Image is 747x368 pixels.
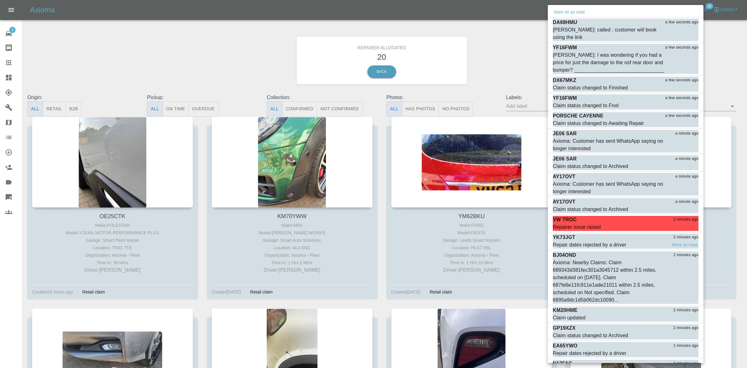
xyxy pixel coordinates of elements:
div: Claim status changed to Archived [553,206,628,213]
p: N13FAC [553,360,572,367]
div: [PERSON_NAME]: called : customer will book using the link [553,26,667,41]
span: a minute ago [675,199,698,205]
span: a minute ago [675,131,698,137]
span: 2 minutes ago [673,217,698,223]
span: a few seconds ago [665,77,698,84]
p: AY17OVT [553,198,576,206]
div: [PERSON_NAME]: I was wondering if you had a price for just the damage to the osf rear door and bu... [553,51,667,74]
span: a few seconds ago [665,113,698,119]
span: a few seconds ago [665,19,698,26]
span: 3 minutes ago [673,361,698,367]
p: YF16FWM [553,94,577,102]
p: EA65YWO [553,342,577,350]
span: 2 minutes ago [673,325,698,331]
span: 2 minutes ago [673,234,698,241]
div: Claim updated [553,314,585,322]
div: Claim status changed to Archived [553,163,628,170]
p: JE06 SAR [553,155,577,163]
p: DX67MKZ [553,77,576,84]
div: Claim status changed to Fnol [553,102,618,109]
div: Repairer issue raised [553,223,601,231]
span: a few seconds ago [665,45,698,51]
span: a minute ago [675,174,698,180]
button: Mark all as read [553,9,586,16]
p: BJ04OND [553,251,576,259]
div: Claim status changed to Finished [553,84,628,92]
button: Mark as read [671,241,698,249]
div: Repair dates rejected by a driver [553,350,626,357]
div: Axioma: Customer has sent WhatsApp saying no longer interested [553,137,667,152]
p: VW TROC [553,216,577,223]
p: PORSCHE CAYENNE [553,112,604,120]
div: Claim status changed to Archived [553,332,628,339]
span: 2 minutes ago [673,252,698,258]
div: Axioma: Nearby Claims: Claim 689343d381fec301a3045712 within 2.5 miles, scheduled on [DATE]. Clai... [553,259,667,304]
div: Repair dates rejected by a driver [553,241,626,249]
span: 2 minutes ago [673,307,698,313]
span: 2 minutes ago [673,343,698,349]
p: GP19XZX [553,324,576,332]
p: YF16FWM [553,44,577,51]
p: AY17OVT [553,173,576,180]
div: Claim status changed to Awaiting Repair [553,120,644,127]
p: YK73JGT [553,234,575,241]
p: JE06 SAR [553,130,577,137]
span: a few seconds ago [665,95,698,101]
p: KM20HME [553,307,577,314]
span: a minute ago [675,156,698,162]
p: DA68HMU [553,19,577,26]
div: Axioma: Customer has sent WhatsApp saying no longer interested [553,180,667,195]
